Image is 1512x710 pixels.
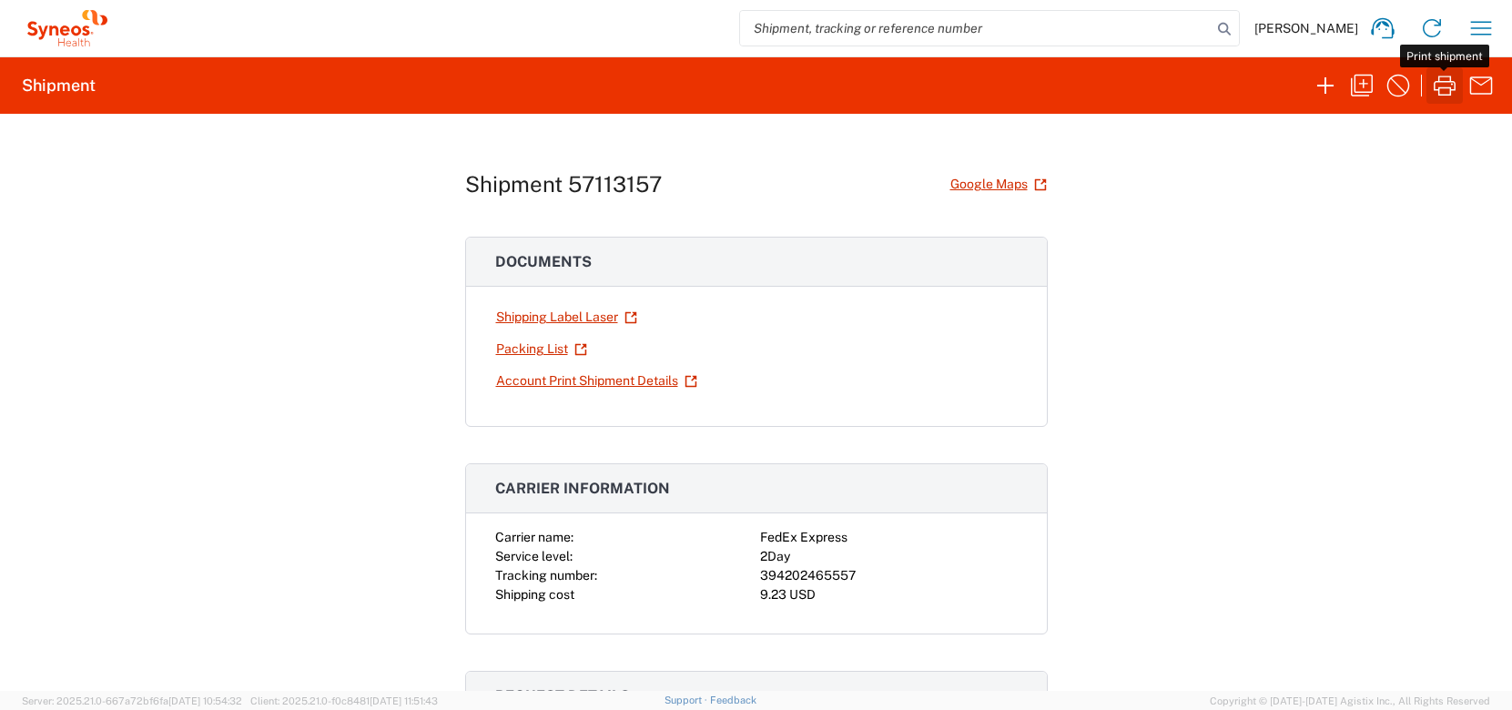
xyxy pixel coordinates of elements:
span: [DATE] 10:54:32 [168,695,242,706]
h1: Shipment 57113157 [465,171,662,198]
div: FedEx Express [760,528,1018,547]
a: Support [665,695,710,705]
span: Carrier name: [495,530,573,544]
a: Shipping Label Laser [495,301,638,333]
input: Shipment, tracking or reference number [740,11,1212,46]
span: [PERSON_NAME] [1254,20,1358,36]
span: Service level: [495,549,573,563]
a: Account Print Shipment Details [495,365,698,397]
span: Client: 2025.21.0-f0c8481 [250,695,438,706]
span: Shipping cost [495,587,574,602]
span: Documents [495,253,592,270]
span: [DATE] 11:51:43 [370,695,438,706]
span: Carrier information [495,480,670,497]
div: 394202465557 [760,566,1018,585]
span: Tracking number: [495,568,597,583]
div: 9.23 USD [760,585,1018,604]
h2: Shipment [22,75,96,96]
div: 2Day [760,547,1018,566]
span: Copyright © [DATE]-[DATE] Agistix Inc., All Rights Reserved [1210,693,1490,709]
a: Google Maps [949,168,1048,200]
span: Request details [495,687,630,705]
a: Feedback [710,695,756,705]
span: Server: 2025.21.0-667a72bf6fa [22,695,242,706]
a: Packing List [495,333,588,365]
